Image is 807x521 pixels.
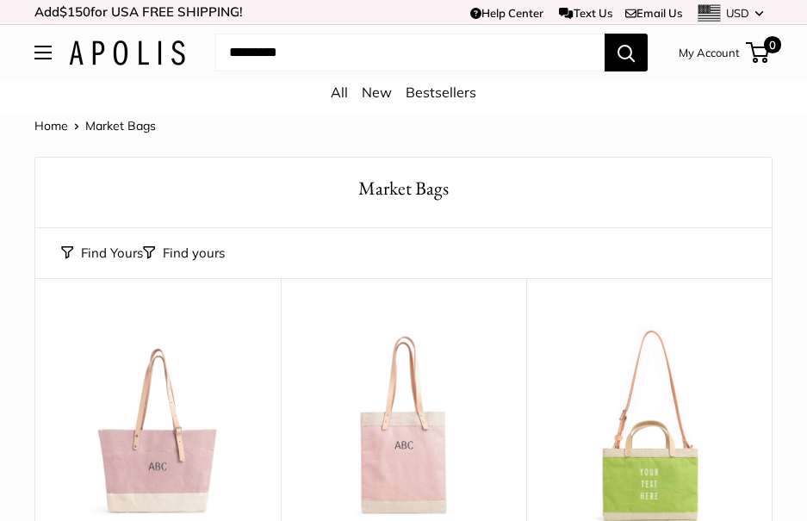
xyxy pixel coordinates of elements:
nav: Breadcrumb [34,115,156,137]
iframe: Sign Up via Text for Offers [14,456,184,507]
button: Open menu [34,46,52,59]
a: All [331,84,348,101]
a: Text Us [559,6,611,20]
a: Help Center [470,6,543,20]
button: Find Yours [61,241,143,265]
span: 0 [764,36,781,53]
span: USD [726,6,749,20]
a: Email Us [625,6,682,20]
button: Search [605,34,648,71]
a: Bestsellers [406,84,476,101]
h1: Market Bags [61,175,746,202]
input: Search... [215,34,605,71]
a: 0 [748,42,769,63]
span: $150 [59,3,90,20]
img: Apolis [69,40,185,65]
a: Home [34,118,68,133]
span: Market Bags [85,118,156,133]
a: My Account [679,42,740,63]
button: Filter collection [143,241,225,265]
a: New [362,84,392,101]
